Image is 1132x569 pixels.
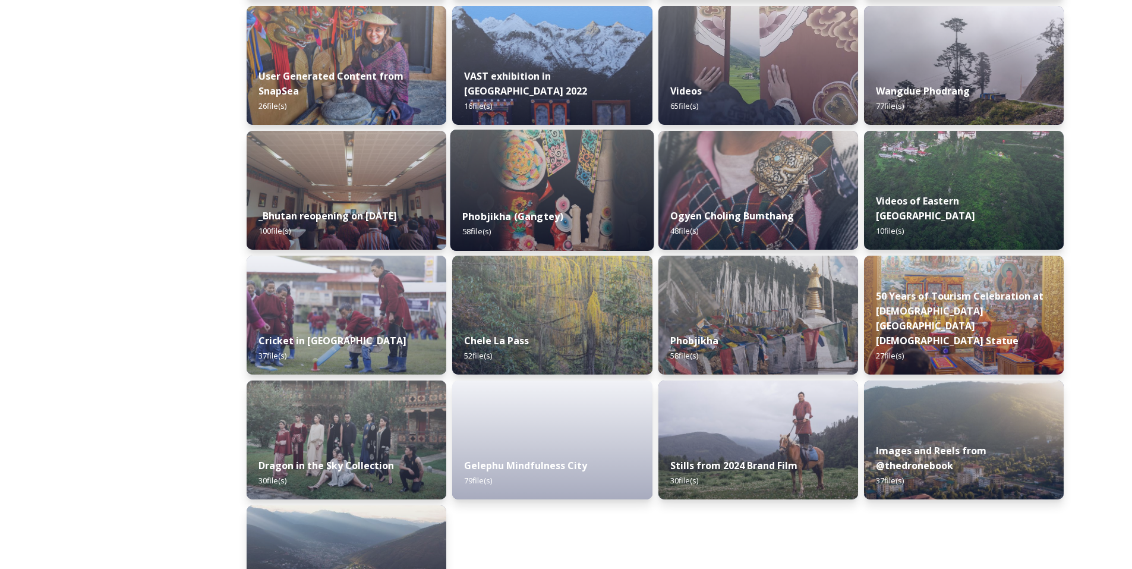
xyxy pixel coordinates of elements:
span: 48 file(s) [670,225,698,236]
span: 52 file(s) [464,350,492,361]
strong: Cricket in [GEOGRAPHIC_DATA] [258,334,406,347]
strong: Wangdue Phodrang [876,84,970,98]
strong: Videos of Eastern [GEOGRAPHIC_DATA] [876,194,975,222]
img: 2022-10-01%252016.15.46.jpg [864,6,1064,125]
span: 58 file(s) [462,226,491,237]
span: 77 file(s) [876,100,904,111]
strong: 50 Years of Tourism Celebration at [DEMOGRAPHIC_DATA][GEOGRAPHIC_DATA][DEMOGRAPHIC_DATA] Statue [876,290,1043,347]
img: Ogyen%2520Choling%2520by%2520Matt%2520Dutile5.jpg [658,131,858,250]
span: 79 file(s) [464,475,492,486]
span: 58 file(s) [670,350,698,361]
img: Textile.jpg [658,6,858,125]
img: 0FDA4458-C9AB-4E2F-82A6-9DC136F7AE71.jpeg [247,6,446,125]
img: Phobjika%2520by%2520Matt%2520Dutile1.jpg [658,256,858,375]
strong: Chele La Pass [464,334,529,347]
span: 27 file(s) [876,350,904,361]
img: Phobjika%2520by%2520Matt%2520Dutile2.jpg [450,130,654,251]
strong: Stills from 2024 Brand Film [670,459,797,472]
strong: Phobjikha (Gangtey) [462,210,563,223]
span: 26 file(s) [258,100,286,111]
img: DSC00319.jpg [247,131,446,250]
strong: Ogyen Choling Bumthang [670,209,794,222]
iframe: msdoc-iframe [452,381,652,529]
strong: User Generated Content from SnapSea [258,70,403,98]
strong: Videos [670,84,702,98]
strong: Phobjikha [670,334,718,347]
span: 37 file(s) [258,350,286,361]
span: 30 file(s) [670,475,698,486]
img: East%2520Bhutan%2520-%2520Khoma%25204K%2520Color%2520Graded.jpg [864,131,1064,250]
span: 65 file(s) [670,100,698,111]
strong: Gelephu Mindfulness City [464,459,587,472]
span: 30 file(s) [258,475,286,486]
img: VAST%2520Bhutan%2520art%2520exhibition%2520in%2520Brussels3.jpg [452,6,652,125]
strong: VAST exhibition in [GEOGRAPHIC_DATA] 2022 [464,70,587,98]
span: 16 file(s) [464,100,492,111]
span: 100 file(s) [258,225,291,236]
span: 37 file(s) [876,475,904,486]
img: 01697a38-64e0-42f2-b716-4cd1f8ee46d6.jpg [864,381,1064,499]
img: Bhutan%2520Cricket%25201.jpeg [247,256,446,375]
img: Marcus%2520Westberg%2520Chelela%2520Pass%25202023_52.jpg [452,256,652,375]
img: 4075df5a-b6ee-4484-8e29-7e779a92fa88.jpg [658,381,858,499]
img: DSC00164.jpg [864,256,1064,375]
strong: _Bhutan reopening on [DATE] [258,209,397,222]
strong: Images and Reels from @thedronebook [876,444,986,472]
span: 10 file(s) [876,225,904,236]
strong: Dragon in the Sky Collection [258,459,394,472]
img: 74f9cf10-d3d5-4c08-9371-13a22393556d.jpg [247,381,446,499]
